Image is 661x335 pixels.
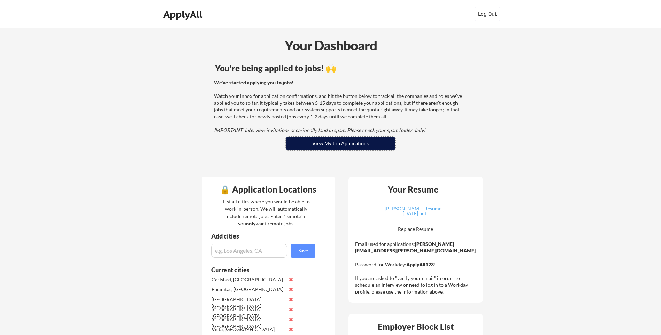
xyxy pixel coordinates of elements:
div: [GEOGRAPHIC_DATA], [GEOGRAPHIC_DATA] [212,296,285,310]
div: Your Resume [379,185,448,194]
div: 🔒 Application Locations [203,185,333,194]
div: Current cities [211,267,308,273]
div: Watch your inbox for application confirmations, and hit the button below to track all the compani... [214,79,465,134]
div: ApplyAll [163,8,205,20]
div: Employer Block List [351,322,481,331]
div: [PERSON_NAME] Resume - [DATE].pdf [373,206,456,216]
button: Save [291,244,315,258]
div: Email used for applications: Password for Workday: If you are asked to "verify your email" in ord... [355,241,478,295]
div: [GEOGRAPHIC_DATA], [GEOGRAPHIC_DATA] [212,306,285,320]
div: Carlsbad, [GEOGRAPHIC_DATA] [212,276,285,283]
div: Your Dashboard [1,36,661,55]
button: Log Out [474,7,501,21]
input: e.g. Los Angeles, CA [211,244,287,258]
div: Vista, [GEOGRAPHIC_DATA] [212,326,285,333]
div: Encinitas, [GEOGRAPHIC_DATA] [212,286,285,293]
div: List all cities where you would be able to work in-person. We will automatically include remote j... [218,198,314,227]
div: Add cities [211,233,317,239]
strong: We've started applying you to jobs! [214,79,293,85]
a: [PERSON_NAME] Resume - [DATE].pdf [373,206,456,217]
div: You're being applied to jobs! 🙌 [215,64,466,72]
strong: ApplyAll123! [406,262,436,267]
button: View My Job Applications [286,137,395,150]
em: IMPORTANT: Interview invitations occasionally land in spam. Please check your spam folder daily! [214,127,425,133]
strong: [PERSON_NAME][EMAIL_ADDRESS][PERSON_NAME][DOMAIN_NAME] [355,241,476,254]
div: [GEOGRAPHIC_DATA], [GEOGRAPHIC_DATA] [212,316,285,330]
strong: only [246,220,256,226]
